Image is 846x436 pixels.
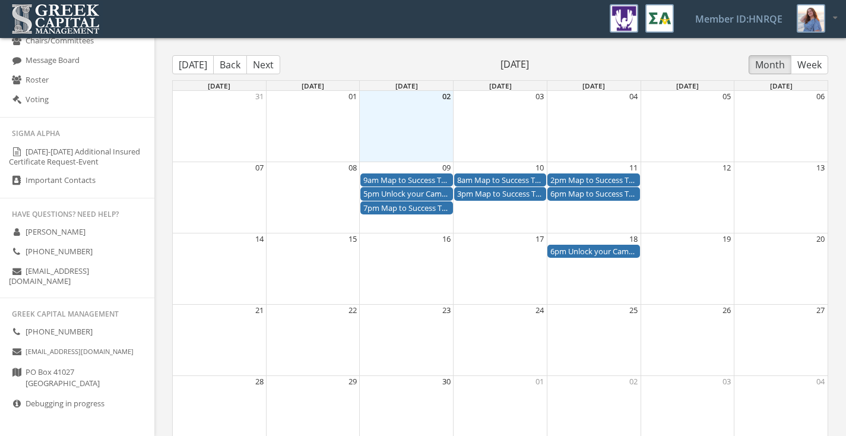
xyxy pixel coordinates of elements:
span: [DATE] [676,81,699,90]
button: 10 [536,162,544,173]
div: Unlock your Campus - Chapter Leader Forum [550,246,637,257]
button: 15 [348,233,357,245]
div: Unlock your Campus - Chapter Leader Forum [363,188,450,200]
button: Back [213,55,247,74]
button: 17 [536,233,544,245]
button: 16 [442,233,451,245]
button: 29 [348,376,357,387]
div: Map to Success Training [363,203,450,214]
button: 14 [255,233,264,245]
button: 22 [348,305,357,316]
a: Member ID: HNRQE [681,1,797,37]
div: Map to Success Training [457,188,544,200]
button: 28 [255,376,264,387]
span: [PERSON_NAME] [26,226,85,237]
button: 18 [629,233,638,245]
button: 01 [536,376,544,387]
button: Week [791,55,828,74]
button: 09 [442,162,451,173]
button: 21 [255,305,264,316]
span: [DATE] [280,58,749,71]
button: 27 [816,305,825,316]
button: 26 [723,305,731,316]
span: [DATE] [208,81,230,90]
button: 24 [536,305,544,316]
span: PO Box 41027 [GEOGRAPHIC_DATA] [26,367,100,390]
button: 30 [442,376,451,387]
div: Map to Success Training [550,175,637,186]
span: [DATE] [489,81,512,90]
button: 02 [442,91,451,102]
span: [DATE] [770,81,793,90]
button: 07 [255,162,264,173]
button: 08 [348,162,357,173]
button: 23 [442,305,451,316]
span: [DATE] [395,81,418,90]
button: 01 [348,91,357,102]
button: 20 [816,233,825,245]
button: 31 [255,91,264,102]
button: 11 [629,162,638,173]
button: 03 [536,91,544,102]
button: 13 [816,162,825,173]
button: 04 [816,376,825,387]
button: 06 [816,91,825,102]
span: [DATE] [582,81,605,90]
button: 05 [723,91,731,102]
div: Map to Success Training [550,188,637,200]
button: Next [246,55,280,74]
button: [DATE] [172,55,214,74]
button: 03 [723,376,731,387]
div: Map to Success Training [457,175,544,186]
span: [DATE] [302,81,324,90]
button: 02 [629,376,638,387]
button: 19 [723,233,731,245]
button: 25 [629,305,638,316]
button: Month [749,55,791,74]
small: [EMAIL_ADDRESS][DOMAIN_NAME] [26,347,134,356]
button: 12 [723,162,731,173]
button: 04 [629,91,638,102]
div: Map to Success Training [363,175,450,186]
